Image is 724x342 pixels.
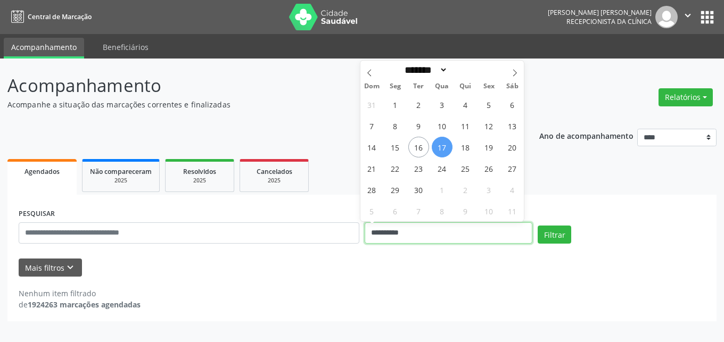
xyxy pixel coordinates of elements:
span: Outubro 5, 2025 [361,201,382,221]
button: apps [698,8,717,27]
span: Recepcionista da clínica [566,17,652,26]
span: Outubro 9, 2025 [455,201,476,221]
span: Outubro 2, 2025 [455,179,476,200]
img: img [655,6,678,28]
p: Acompanhe a situação das marcações correntes e finalizadas [7,99,504,110]
i: keyboard_arrow_down [64,262,76,273]
span: Setembro 25, 2025 [455,158,476,179]
span: Setembro 11, 2025 [455,115,476,136]
span: Outubro 11, 2025 [502,201,523,221]
span: Setembro 2, 2025 [408,94,429,115]
span: Setembro 22, 2025 [385,158,406,179]
span: Central de Marcação [28,12,92,21]
span: Setembro 3, 2025 [432,94,452,115]
span: Setembro 24, 2025 [432,158,452,179]
span: Setembro 16, 2025 [408,137,429,157]
span: Cancelados [257,167,292,176]
button: Mais filtroskeyboard_arrow_down [19,258,82,277]
i:  [682,10,694,21]
span: Setembro 9, 2025 [408,115,429,136]
span: Setembro 30, 2025 [408,179,429,200]
span: Setembro 27, 2025 [502,158,523,179]
span: Setembro 13, 2025 [502,115,523,136]
span: Resolvidos [183,167,216,176]
span: Não compareceram [90,167,152,176]
a: Central de Marcação [7,8,92,26]
span: Sáb [500,83,524,90]
span: Setembro 15, 2025 [385,137,406,157]
span: Agosto 31, 2025 [361,94,382,115]
input: Year [448,64,483,76]
span: Setembro 19, 2025 [479,137,499,157]
a: Acompanhamento [4,38,84,59]
button: Relatórios [659,88,713,106]
span: Outubro 4, 2025 [502,179,523,200]
div: 2025 [248,177,301,185]
span: Ter [407,83,430,90]
span: Qua [430,83,454,90]
span: Setembro 29, 2025 [385,179,406,200]
strong: 1924263 marcações agendadas [28,299,141,310]
span: Setembro 18, 2025 [455,137,476,157]
span: Setembro 5, 2025 [479,94,499,115]
span: Setembro 1, 2025 [385,94,406,115]
div: 2025 [173,177,226,185]
label: PESQUISAR [19,206,55,222]
div: 2025 [90,177,152,185]
span: Setembro 28, 2025 [361,179,382,200]
span: Outubro 1, 2025 [432,179,452,200]
span: Outubro 8, 2025 [432,201,452,221]
span: Setembro 26, 2025 [479,158,499,179]
span: Setembro 23, 2025 [408,158,429,179]
span: Outubro 6, 2025 [385,201,406,221]
a: Beneficiários [95,38,156,56]
span: Setembro 7, 2025 [361,115,382,136]
span: Outubro 3, 2025 [479,179,499,200]
span: Setembro 20, 2025 [502,137,523,157]
span: Setembro 12, 2025 [479,115,499,136]
span: Setembro 17, 2025 [432,137,452,157]
span: Dom [360,83,384,90]
span: Seg [383,83,407,90]
span: Agendados [24,167,60,176]
p: Ano de acompanhamento [539,129,633,142]
p: Acompanhamento [7,72,504,99]
span: Setembro 4, 2025 [455,94,476,115]
span: Qui [454,83,477,90]
span: Outubro 7, 2025 [408,201,429,221]
span: Setembro 14, 2025 [361,137,382,157]
select: Month [401,64,448,76]
button: Filtrar [538,226,571,244]
span: Sex [477,83,500,90]
span: Setembro 6, 2025 [502,94,523,115]
button:  [678,6,698,28]
div: de [19,299,141,310]
span: Setembro 8, 2025 [385,115,406,136]
div: [PERSON_NAME] [PERSON_NAME] [548,8,652,17]
span: Setembro 10, 2025 [432,115,452,136]
div: Nenhum item filtrado [19,288,141,299]
span: Outubro 10, 2025 [479,201,499,221]
span: Setembro 21, 2025 [361,158,382,179]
